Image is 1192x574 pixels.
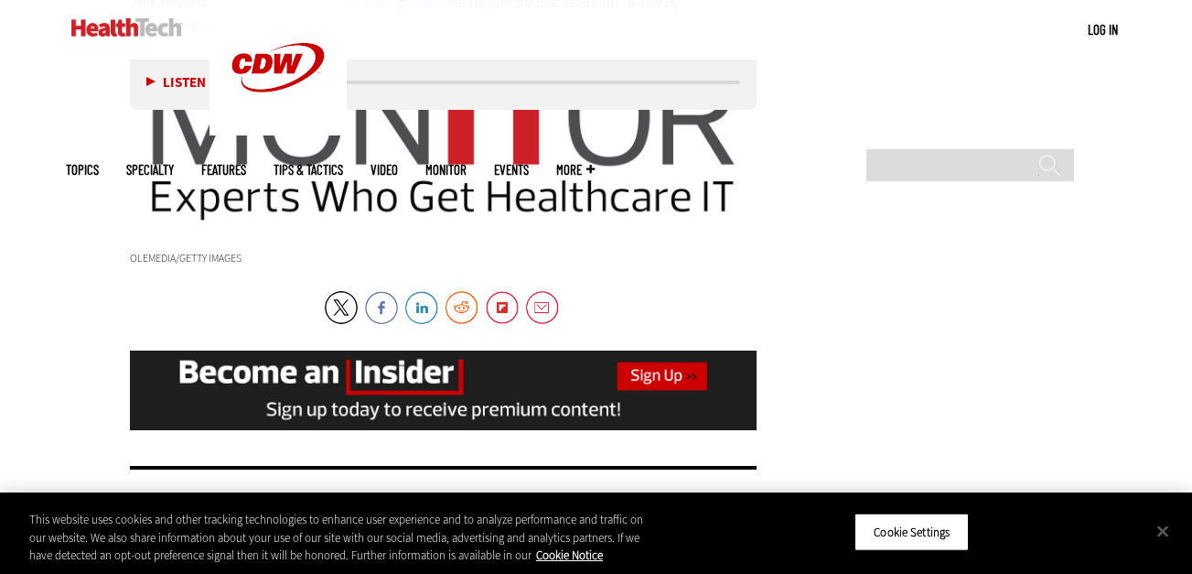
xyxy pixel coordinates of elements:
span: Topics [66,163,99,177]
div: User menu [1088,20,1118,39]
span: More [556,163,595,177]
a: Tips & Tactics [274,163,343,177]
a: CDW [209,121,347,140]
a: Events [494,163,529,177]
img: Home [71,18,182,37]
button: Cookie Settings [854,513,969,551]
a: More information about your privacy [536,547,603,563]
div: This website uses cookies and other tracking technologies to enhance user experience and to analy... [29,511,656,565]
a: Video [370,163,398,177]
div: Olemedia/Getty Images [130,253,757,264]
a: MonITor [425,163,467,177]
button: Close [1143,511,1183,551]
a: Features [201,163,246,177]
span: Specialty [126,163,174,177]
a: Log in [1088,21,1118,38]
